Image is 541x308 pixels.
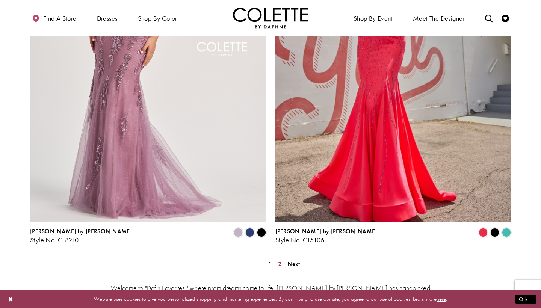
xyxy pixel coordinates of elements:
span: Style No. CL8210 [30,236,79,244]
i: Black [257,228,266,237]
span: 1 [268,260,272,268]
a: here [437,295,446,303]
span: Shop by color [136,8,179,28]
i: Turquoise [502,228,511,237]
a: Next Page [285,258,302,269]
i: Black [490,228,499,237]
span: Dresses [97,15,118,22]
img: Colette by Daphne [233,8,308,28]
i: Heather [234,228,243,237]
p: Website uses cookies to give you personalized shopping and marketing experiences. By continuing t... [54,294,487,304]
div: Colette by Daphne Style No. CL5106 [275,228,377,244]
button: Close Dialog [5,293,17,306]
span: Next [287,260,300,268]
span: Meet the designer [413,15,465,22]
div: Colette by Daphne Style No. CL8210 [30,228,132,244]
a: Check Wishlist [500,8,511,28]
a: Find a store [30,8,78,28]
a: Page 2 [276,258,284,269]
span: Shop By Event [352,8,394,28]
span: [PERSON_NAME] by [PERSON_NAME] [30,227,132,235]
span: Current Page [266,258,274,269]
span: Shop by color [138,15,177,22]
button: Submit Dialog [515,294,536,304]
span: Dresses [95,8,119,28]
a: Toggle search [483,8,494,28]
span: [PERSON_NAME] by [PERSON_NAME] [275,227,377,235]
a: Meet the designer [411,8,467,28]
span: 2 [278,260,281,268]
span: Style No. CL5106 [275,236,325,244]
span: Find a store [43,15,77,22]
a: Visit Home Page [233,8,308,28]
i: Navy Blue [245,228,254,237]
i: Strawberry [479,228,488,237]
span: Shop By Event [354,15,393,22]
